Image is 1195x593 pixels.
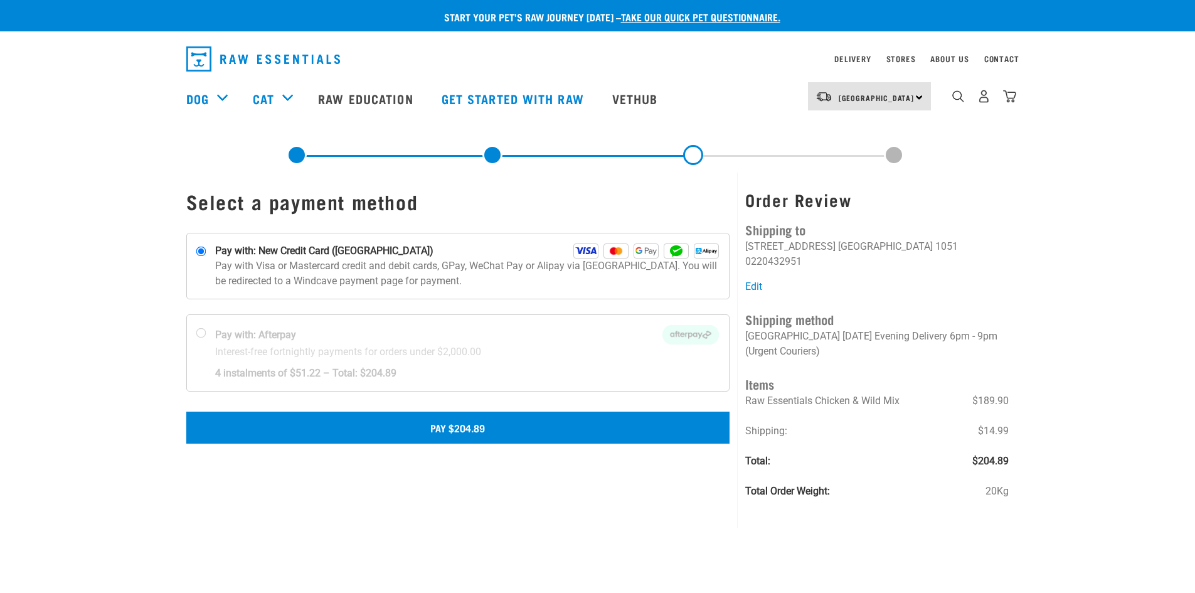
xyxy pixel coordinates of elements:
strong: Total: [745,455,770,467]
img: home-icon@2x.png [1003,90,1016,103]
a: Vethub [600,73,674,124]
a: Stores [886,56,916,61]
li: [GEOGRAPHIC_DATA] 1051 [838,240,958,252]
h1: Select a payment method [186,190,730,213]
a: Edit [745,280,762,292]
img: van-moving.png [815,91,832,102]
li: [STREET_ADDRESS] [745,240,836,252]
img: Raw Essentials Logo [186,46,340,72]
p: Pay with Visa or Mastercard credit and debit cards, GPay, WeChat Pay or Alipay via [GEOGRAPHIC_DA... [215,259,720,289]
a: Raw Education [305,73,428,124]
span: Raw Essentials Chicken & Wild Mix [745,395,900,407]
strong: Total Order Weight: [745,485,830,497]
a: Delivery [834,56,871,61]
img: Mastercard [603,243,629,259]
a: Get started with Raw [429,73,600,124]
h3: Order Review [745,190,1009,210]
li: 0220432951 [745,255,802,267]
a: About Us [930,56,969,61]
strong: Pay with: New Credit Card ([GEOGRAPHIC_DATA]) [215,243,433,259]
span: $14.99 [978,424,1009,439]
h4: Shipping to [745,220,1009,239]
span: $189.90 [972,393,1009,409]
img: GPay [634,243,659,259]
img: home-icon-1@2x.png [952,90,964,102]
a: Dog [186,89,209,108]
nav: dropdown navigation [176,41,1019,77]
h4: Shipping method [745,309,1009,329]
img: user.png [977,90,991,103]
img: WeChat [664,243,689,259]
span: Shipping: [745,425,787,437]
a: Contact [984,56,1019,61]
img: Alipay [694,243,719,259]
span: [GEOGRAPHIC_DATA] [839,95,915,100]
a: Cat [253,89,274,108]
span: $204.89 [972,454,1009,469]
span: 20Kg [985,484,1009,499]
input: Pay with: New Credit Card ([GEOGRAPHIC_DATA]) Visa Mastercard GPay WeChat Alipay Pay with Visa or... [196,247,206,257]
img: Visa [573,243,598,259]
a: take our quick pet questionnaire. [621,14,780,19]
button: Pay $204.89 [186,412,730,443]
h4: Items [745,374,1009,393]
p: [GEOGRAPHIC_DATA] [DATE] Evening Delivery 6pm - 9pm (Urgent Couriers) [745,329,1009,359]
